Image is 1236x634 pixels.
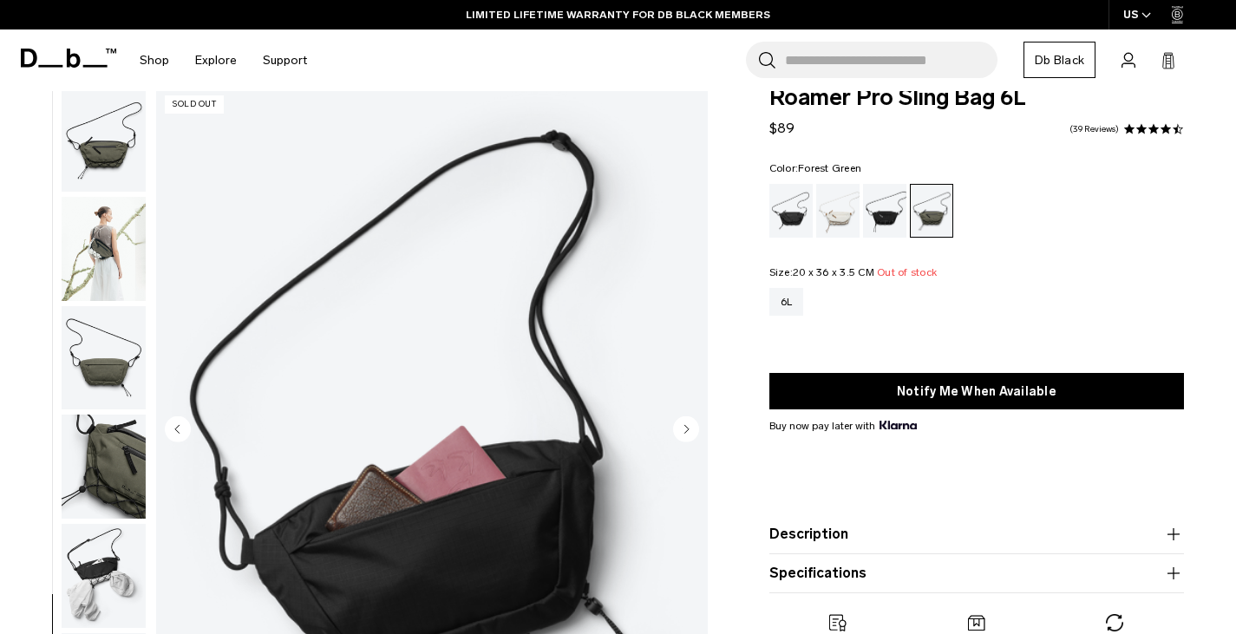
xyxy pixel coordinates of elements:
a: 6L [769,288,804,316]
nav: Main Navigation [127,29,320,91]
a: Black Out [769,184,813,238]
button: Specifications [769,563,1185,584]
button: Roamer Pro Sling Bag 6L Forest Green [61,87,147,193]
button: Next slide [673,416,699,446]
legend: Size: [769,267,938,278]
img: Roamer Pro Sling Bag 6L Forest Green [62,88,146,192]
a: Support [263,29,307,91]
a: 39 reviews [1069,125,1119,134]
a: Oatmilk [816,184,860,238]
img: {"height" => 20, "alt" => "Klarna"} [880,421,917,429]
a: Charcoal Grey [863,184,906,238]
a: Shop [140,29,169,91]
span: Forest Green [798,162,861,174]
button: Previous slide [165,416,191,446]
p: Sold Out [165,95,224,114]
button: Description [769,524,1185,545]
img: Roamer Pro Sling Bag 6L Forest Green [62,306,146,410]
button: Roamer Pro Sling Bag 6L Forest Green [61,414,147,520]
img: Roamer Pro Sling Bag 6L Forest Green [62,524,146,628]
span: $89 [769,120,795,136]
span: Buy now pay later with [769,418,917,434]
legend: Color: [769,163,862,173]
span: 20 x 36 x 3.5 CM [793,266,874,278]
a: Explore [195,29,237,91]
button: Roamer Pro Sling Bag 6L Forest Green [61,523,147,629]
button: Notify Me When Available [769,373,1185,409]
img: Roamer Pro Sling Bag 6L Forest Green [62,197,146,301]
span: Out of stock [877,266,937,278]
button: Roamer Pro Sling Bag 6L Forest Green [61,196,147,302]
button: Roamer Pro Sling Bag 6L Forest Green [61,305,147,411]
a: Db Black [1023,42,1095,78]
img: Roamer Pro Sling Bag 6L Forest Green [62,415,146,519]
a: LIMITED LIFETIME WARRANTY FOR DB BLACK MEMBERS [466,7,770,23]
span: Roamer Pro Sling Bag 6L [769,87,1185,109]
a: Forest Green [910,184,953,238]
